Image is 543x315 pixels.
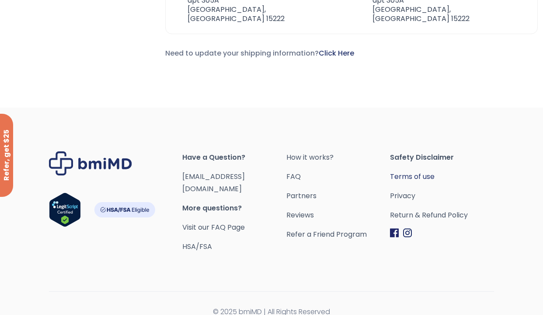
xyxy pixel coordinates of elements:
[390,209,494,221] a: Return & Refund Policy
[182,202,286,214] span: More questions?
[286,151,390,164] a: How it works?
[182,171,245,194] a: [EMAIL_ADDRESS][DOMAIN_NAME]
[319,48,354,58] a: Click Here
[390,228,399,238] img: Facebook
[286,171,390,183] a: FAQ
[403,228,412,238] img: Instagram
[182,151,286,164] span: Have a Question?
[286,228,390,241] a: Refer a Friend Program
[390,171,494,183] a: Terms of use
[49,192,81,227] img: Verify Approval for www.bmimd.com
[94,202,155,217] img: HSA-FSA
[165,48,354,58] span: Need to update your shipping information?
[286,190,390,202] a: Partners
[286,209,390,221] a: Reviews
[182,241,212,252] a: HSA/FSA
[49,192,81,231] a: Verify LegitScript Approval for www.bmimd.com
[49,151,132,175] img: Brand Logo
[390,190,494,202] a: Privacy
[182,222,245,232] a: Visit our FAQ Page
[390,151,494,164] span: Safety Disclaimer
